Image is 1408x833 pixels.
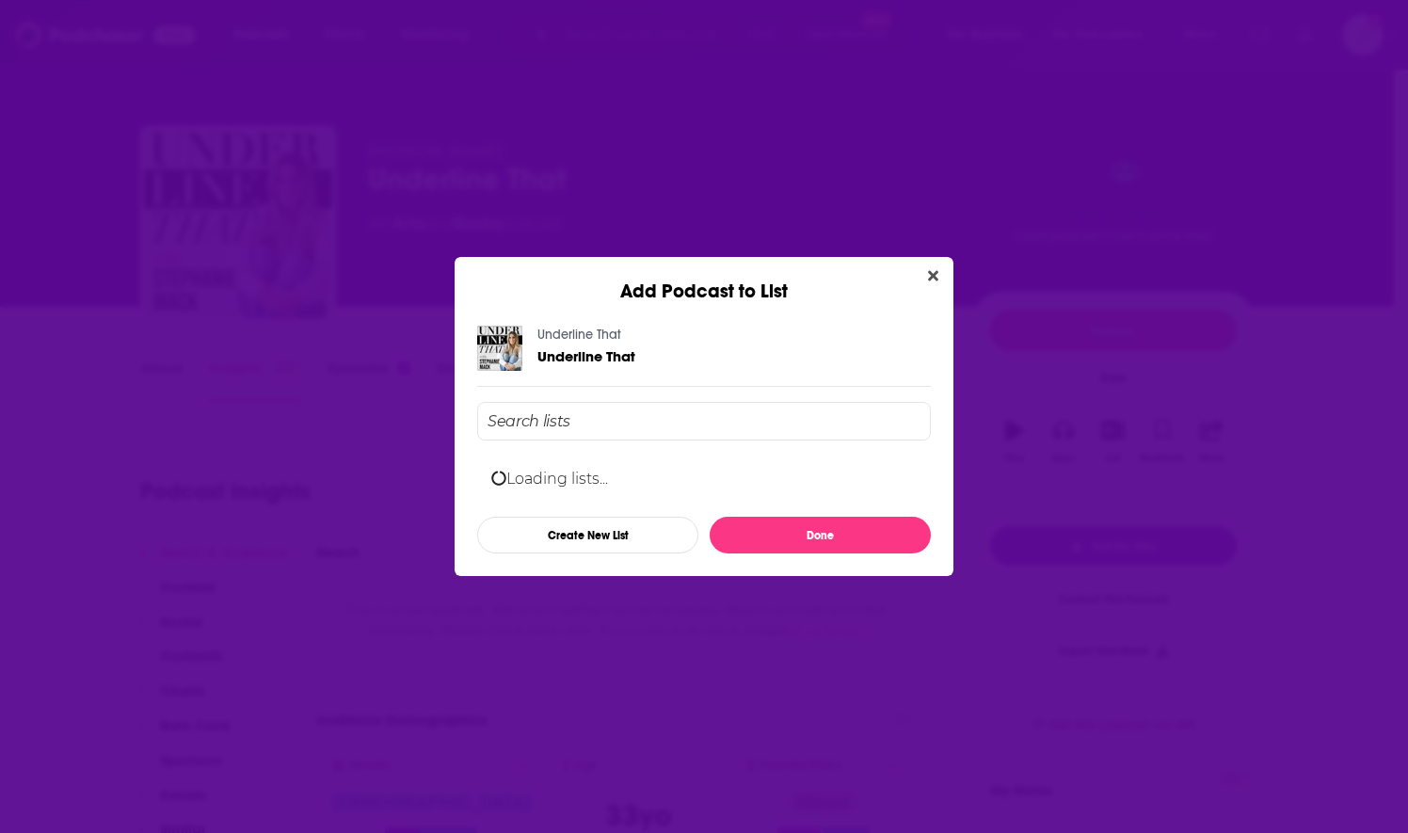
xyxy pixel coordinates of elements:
[477,402,931,553] div: Add Podcast To List
[477,517,698,553] button: Create New List
[537,327,621,343] a: Underline That
[537,348,635,364] a: Underline That
[477,402,931,441] input: Search lists
[537,347,635,365] span: Underline That
[455,257,953,303] div: Add Podcast to List
[477,456,931,502] div: Loading lists...
[477,326,522,371] img: Underline That
[710,517,931,553] button: Done
[920,264,946,288] button: Close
